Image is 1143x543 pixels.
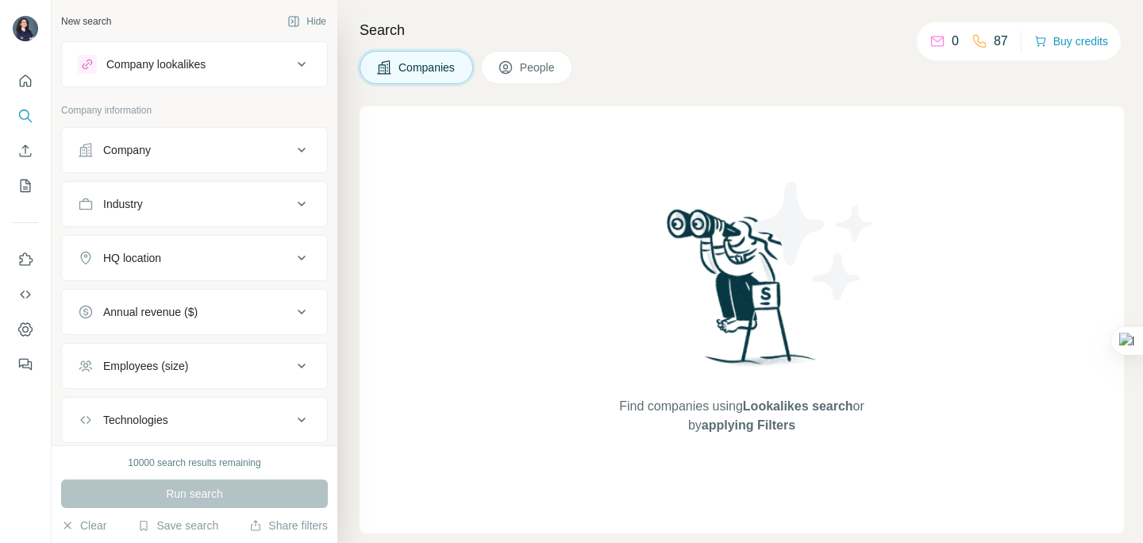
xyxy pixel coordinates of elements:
button: Use Surfe on LinkedIn [13,245,38,274]
button: Employees (size) [62,347,327,385]
div: Technologies [103,412,168,428]
button: Annual revenue ($) [62,293,327,331]
span: Lookalikes search [743,399,853,413]
div: Company [103,142,151,158]
button: HQ location [62,239,327,277]
button: Enrich CSV [13,137,38,165]
div: Company lookalikes [106,56,206,72]
button: Buy credits [1034,30,1108,52]
button: Company lookalikes [62,45,327,83]
div: HQ location [103,250,161,266]
button: Industry [62,185,327,223]
button: Use Surfe API [13,280,38,309]
div: New search [61,14,111,29]
span: People [520,60,556,75]
button: Feedback [13,350,38,379]
span: Companies [398,60,456,75]
button: Clear [61,518,106,533]
div: Annual revenue ($) [103,304,198,320]
button: Company [62,131,327,169]
p: 0 [952,32,959,51]
button: Hide [276,10,337,33]
button: Search [13,102,38,130]
button: Technologies [62,401,327,439]
h4: Search [360,19,1124,41]
div: Industry [103,196,143,212]
span: applying Filters [702,418,795,432]
span: Find companies using or by [614,397,868,435]
button: Quick start [13,67,38,95]
button: Dashboard [13,315,38,344]
img: Surfe Illustration - Woman searching with binoculars [660,205,825,382]
button: My lists [13,171,38,200]
button: Share filters [249,518,328,533]
p: Company information [61,103,328,117]
div: 10000 search results remaining [128,456,260,470]
button: Save search [137,518,218,533]
img: Avatar [13,16,38,41]
p: 87 [994,32,1008,51]
div: Employees (size) [103,358,188,374]
img: Surfe Illustration - Stars [742,170,885,313]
